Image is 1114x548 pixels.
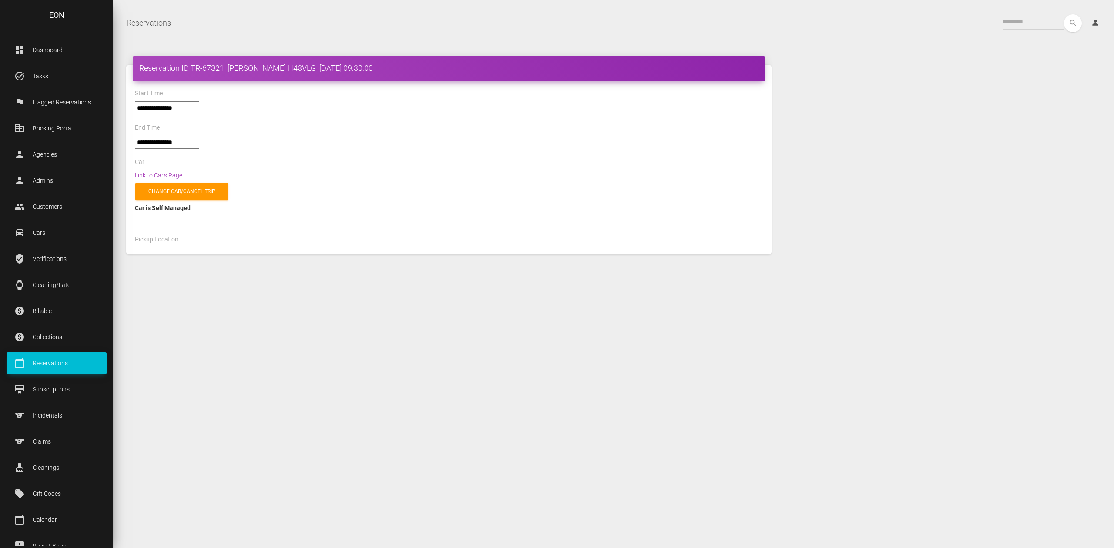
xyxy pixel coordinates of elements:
a: paid Collections [7,326,107,348]
a: calendar_today Reservations [7,352,107,374]
p: Gift Codes [13,487,100,500]
a: people Customers [7,196,107,217]
p: Cleaning/Late [13,278,100,291]
a: corporate_fare Booking Portal [7,117,107,139]
label: Car [135,158,144,167]
div: Car is Self Managed [135,203,763,213]
p: Collections [13,331,100,344]
a: Link to Car's Page [135,172,182,179]
p: Verifications [13,252,100,265]
p: Dashboard [13,43,100,57]
button: search [1064,14,1082,32]
p: Admins [13,174,100,187]
a: local_offer Gift Codes [7,483,107,505]
p: Tasks [13,70,100,83]
p: Customers [13,200,100,213]
p: Cars [13,226,100,239]
p: Booking Portal [13,122,100,135]
a: task_alt Tasks [7,65,107,87]
a: flag Flagged Reservations [7,91,107,113]
a: person Admins [7,170,107,191]
a: calendar_today Calendar [7,509,107,531]
p: Subscriptions [13,383,100,396]
a: verified_user Verifications [7,248,107,270]
a: dashboard Dashboard [7,39,107,61]
h4: Reservation ID TR-67321: [PERSON_NAME] H48VLG [DATE] 09:30:00 [139,63,758,74]
label: Start Time [135,89,163,98]
label: End Time [135,124,160,132]
a: cleaning_services Cleanings [7,457,107,478]
a: paid Billable [7,300,107,322]
i: person [1091,18,1100,27]
p: Flagged Reservations [13,96,100,109]
a: card_membership Subscriptions [7,378,107,400]
a: sports Claims [7,431,107,452]
a: Change car/cancel trip [135,183,228,200]
a: person [1084,14,1107,32]
p: Claims [13,435,100,448]
a: person Agencies [7,144,107,165]
p: Cleanings [13,461,100,474]
a: sports Incidentals [7,404,107,426]
p: Calendar [13,513,100,526]
a: Reservations [127,12,171,34]
a: watch Cleaning/Late [7,274,107,296]
p: Incidentals [13,409,100,422]
label: Pickup Location [135,235,178,244]
p: Billable [13,304,100,317]
p: Agencies [13,148,100,161]
a: drive_eta Cars [7,222,107,244]
p: Reservations [13,357,100,370]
